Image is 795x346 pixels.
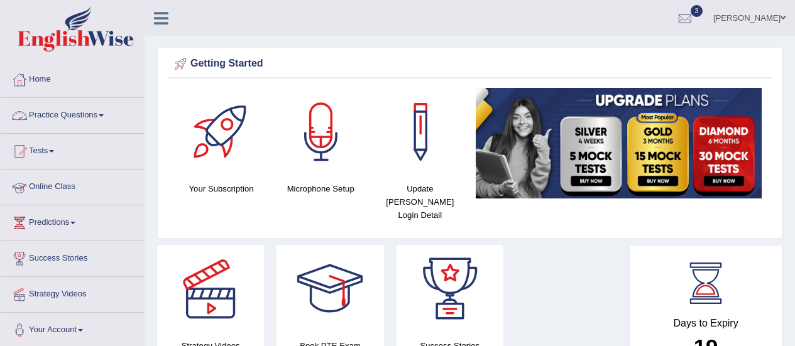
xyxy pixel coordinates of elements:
a: Success Stories [1,241,144,273]
h4: Days to Expiry [644,318,768,329]
a: Predictions [1,205,144,237]
h4: Your Subscription [178,182,265,195]
h4: Microphone Setup [277,182,364,195]
a: Your Account [1,313,144,344]
h4: Update [PERSON_NAME] Login Detail [376,182,463,222]
img: small5.jpg [476,88,762,198]
a: Home [1,62,144,94]
a: Online Class [1,170,144,201]
a: Tests [1,134,144,165]
a: Strategy Videos [1,277,144,308]
div: Getting Started [172,55,768,73]
span: 3 [691,5,703,17]
a: Practice Questions [1,98,144,129]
